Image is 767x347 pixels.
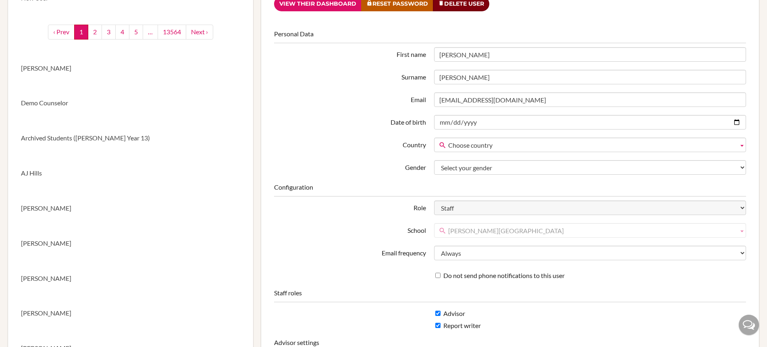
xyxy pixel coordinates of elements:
[115,25,129,40] a: 4
[88,25,102,40] a: 2
[270,160,430,172] label: Gender
[448,138,735,153] span: Choose country
[8,156,253,191] a: AJ Hills
[8,261,253,296] a: [PERSON_NAME]
[8,226,253,261] a: [PERSON_NAME]
[143,25,158,40] a: …
[74,25,88,40] a: 1
[270,70,430,82] label: Surname
[8,191,253,226] a: [PERSON_NAME]
[186,25,213,40] a: next
[270,246,430,258] label: Email frequency
[8,51,253,86] a: [PERSON_NAME]
[158,25,186,40] a: 13564
[274,183,746,196] legend: Configuration
[8,121,253,156] a: Archived Students ([PERSON_NAME] Year 13)
[435,309,465,318] label: Advisor
[435,271,565,280] label: Do not send phone notifications to this user
[48,25,75,40] a: ‹ Prev
[270,47,430,59] label: First name
[19,6,35,13] span: Help
[8,296,253,331] a: [PERSON_NAME]
[270,92,430,105] label: Email
[448,224,735,238] span: [PERSON_NAME][GEOGRAPHIC_DATA]
[270,201,430,213] label: Role
[102,25,116,40] a: 3
[8,86,253,121] a: Demo Counselor
[274,29,746,43] legend: Personal Data
[270,223,430,235] label: School
[435,323,441,328] input: Report writer
[270,138,430,150] label: Country
[435,321,481,330] label: Report writer
[129,25,143,40] a: 5
[274,288,746,302] legend: Staff roles
[435,273,441,278] input: Do not send phone notifications to this user
[270,115,430,127] label: Date of birth
[435,311,441,316] input: Advisor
